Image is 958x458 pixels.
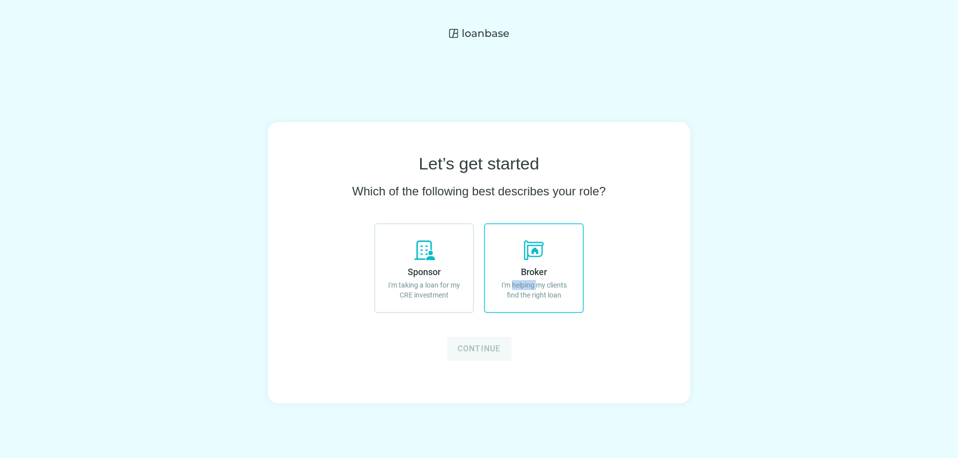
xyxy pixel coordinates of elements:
[521,267,547,277] span: Broker
[408,267,441,277] span: Sponsor
[419,154,539,173] h1: Let’s get started
[447,337,511,361] button: Continue
[385,280,463,300] p: I'm taking a loan for my CRE investment
[352,183,606,199] h2: Which of the following best describes your role?
[495,280,573,300] p: I'm helping my clients find the right loan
